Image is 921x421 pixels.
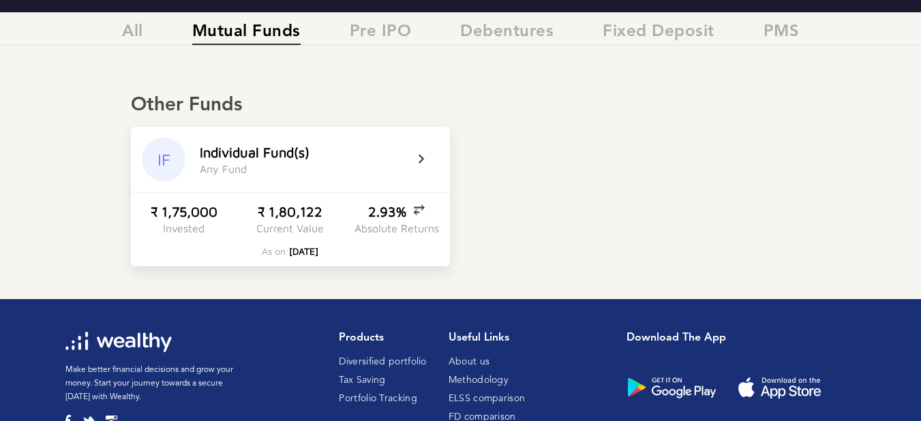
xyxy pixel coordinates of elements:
[449,375,508,385] a: Methodology
[339,375,385,385] a: Tax Saving
[131,94,790,117] div: Other Funds
[65,363,249,404] p: Make better financial decisions and grow your money. Start your journey towards a secure [DATE] w...
[460,22,554,45] span: Debentures
[764,22,800,45] span: PMS
[65,332,171,352] img: wl-logo-white.svg
[258,204,322,219] div: ₹ 1,80,122
[603,22,714,45] span: Fixed Deposit
[449,357,489,367] a: About us
[122,22,143,45] span: All
[256,222,324,234] div: Current Value
[339,357,426,367] a: Diversified portfolio
[354,222,439,234] div: Absolute Returns
[289,245,318,257] span: [DATE]
[192,22,301,45] span: Mutual Funds
[339,394,417,403] a: Portfolio Tracking
[449,332,526,345] h1: Useful Links
[163,222,205,234] div: Invested
[200,163,247,175] div: A n y F u n d
[262,245,318,257] div: As on:
[368,204,425,219] div: 2.93%
[200,144,309,160] div: I n d i v i d u a l F u n d ( s )
[350,22,412,45] span: Pre IPO
[449,394,526,403] a: ELSS comparison
[142,138,185,181] div: IF
[339,332,426,345] h1: Products
[151,204,217,219] div: ₹ 1,75,000
[626,332,845,345] h1: Download the app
